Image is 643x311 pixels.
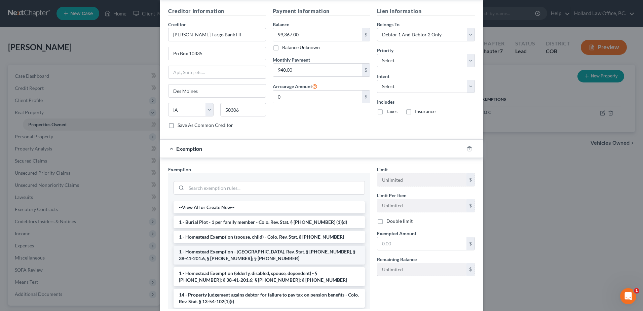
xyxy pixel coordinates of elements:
div: $ [362,91,370,103]
div: $ [362,28,370,41]
span: Exempted Amount [377,231,416,236]
label: Intent [377,73,389,80]
span: Creditor [168,22,186,27]
span: Limit [377,167,388,172]
input: 0.00 [273,28,362,41]
div: $ [466,263,475,276]
li: --View All or Create New-- [174,201,365,213]
li: 1 - Homestead Exemption (elderly, disabled, spouse, dependent) - § [PHONE_NUMBER]; § 38-41-201.6;... [174,267,365,286]
input: Search creditor by name... [168,28,266,41]
label: Limit Per Item [377,192,407,199]
h5: Lien Information [377,7,475,15]
label: Arrearage Amount [273,82,317,90]
div: $ [466,173,475,186]
li: 1 - Homestead Exemption - [GEOGRAPHIC_DATA]. Rev. Stat. § [PHONE_NUMBER], § 38-41-201.6, § [PHONE... [174,246,365,265]
span: Priority [377,47,393,53]
div: $ [466,199,475,212]
input: Enter city... [168,84,266,97]
h5: Payment Information [273,7,371,15]
span: Exemption [176,145,202,152]
input: Apt, Suite, etc... [168,66,266,79]
h5: Creditor Information [168,7,266,15]
iframe: Intercom live chat [620,288,636,304]
li: 1 - Burial Plot - 1 per family member - Colo. Rev. Stat. § [PHONE_NUMBER] (1)(d) [174,216,365,228]
label: Remaining Balance [377,256,417,263]
input: Enter zip... [220,103,266,116]
span: Belongs To [377,22,400,27]
label: Includes [377,98,475,105]
input: -- [377,199,466,212]
label: Insurance [415,108,436,115]
label: Balance [273,21,289,28]
li: 1 - Homestead Exemption (spouse, child) - Colo. Rev. Stat. § [PHONE_NUMBER] [174,231,365,243]
span: Exemption [168,167,191,172]
input: 0.00 [377,237,466,250]
div: $ [362,64,370,76]
input: -- [377,173,466,186]
input: Enter address... [168,47,266,60]
input: -- [377,263,466,276]
label: Balance Unknown [282,44,320,51]
div: $ [466,237,475,250]
label: Double limit [386,218,413,224]
li: 14 - Property judgement agains debtor for failure to pay tax on pension benefits - Colo. Rev. Sta... [174,289,365,308]
label: Save As Common Creditor [178,122,233,129]
span: 1 [634,288,639,293]
label: Monthly Payment [273,56,310,63]
label: Taxes [386,108,398,115]
input: 0.00 [273,64,362,76]
input: Search exemption rules... [186,181,365,194]
input: 0.00 [273,91,362,103]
